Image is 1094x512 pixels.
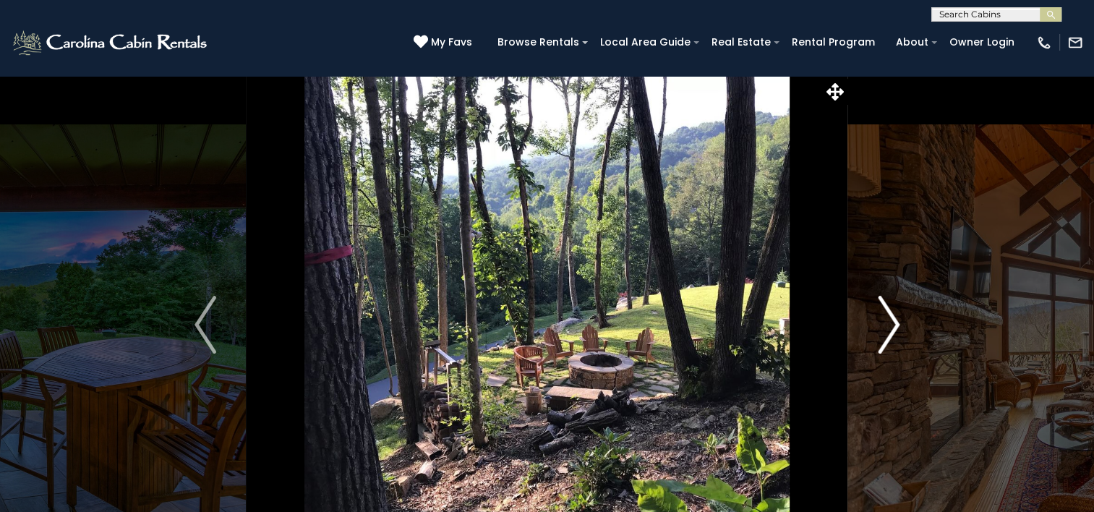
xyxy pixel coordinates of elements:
a: Local Area Guide [593,31,698,54]
a: My Favs [414,35,476,51]
img: White-1-2.png [11,28,211,57]
a: Rental Program [785,31,882,54]
img: phone-regular-white.png [1036,35,1052,51]
a: Real Estate [704,31,778,54]
a: Browse Rentals [490,31,586,54]
img: mail-regular-white.png [1067,35,1083,51]
a: Owner Login [942,31,1022,54]
img: arrow [878,296,899,354]
a: About [889,31,936,54]
span: My Favs [431,35,472,50]
img: arrow [195,296,216,354]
